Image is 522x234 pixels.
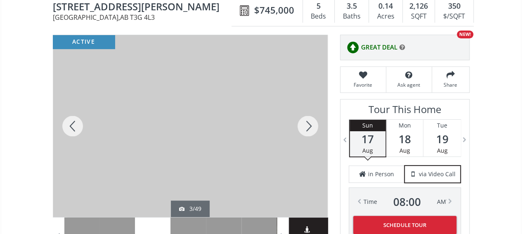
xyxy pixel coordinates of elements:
span: Ask agent [390,81,428,88]
div: 5 [307,1,330,12]
div: 3/49 [179,205,201,213]
div: SQFT [407,10,430,23]
span: Share [436,81,465,88]
span: $745,000 [254,4,294,17]
div: 350 [439,1,469,12]
div: 0.14 [373,1,398,12]
span: via Video Call [419,170,456,178]
h3: Tour This Home [349,104,461,119]
span: 18 [386,133,423,145]
span: [GEOGRAPHIC_DATA] , AB T3G 4L3 [53,14,236,21]
div: Baths [339,10,364,23]
div: 99 Arbour Crest Rise NW Calgary, AB T3G 4L3 - Photo 3 of 49 [53,35,328,217]
button: Schedule Tour [353,216,456,234]
div: 3.5 [339,1,364,12]
div: $/SQFT [439,10,469,23]
div: Beds [307,10,330,23]
div: Time AM [364,196,446,208]
span: in Person [368,170,394,178]
span: Aug [362,147,373,154]
div: Mon [386,120,423,131]
span: 19 [423,133,461,145]
img: rating icon [345,39,361,56]
span: 08 : 00 [393,196,421,208]
span: 17 [350,133,385,145]
div: Sun [350,120,385,131]
div: Acres [373,10,398,23]
span: Favorite [345,81,382,88]
span: Aug [399,147,410,154]
div: NEW! [457,31,473,38]
div: Tue [423,120,461,131]
span: 2,126 [409,1,428,12]
div: active [53,35,115,49]
span: Aug [437,147,448,154]
span: 99 Arbour Crest Rise NW [53,1,236,14]
span: GREAT DEAL [361,43,397,52]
